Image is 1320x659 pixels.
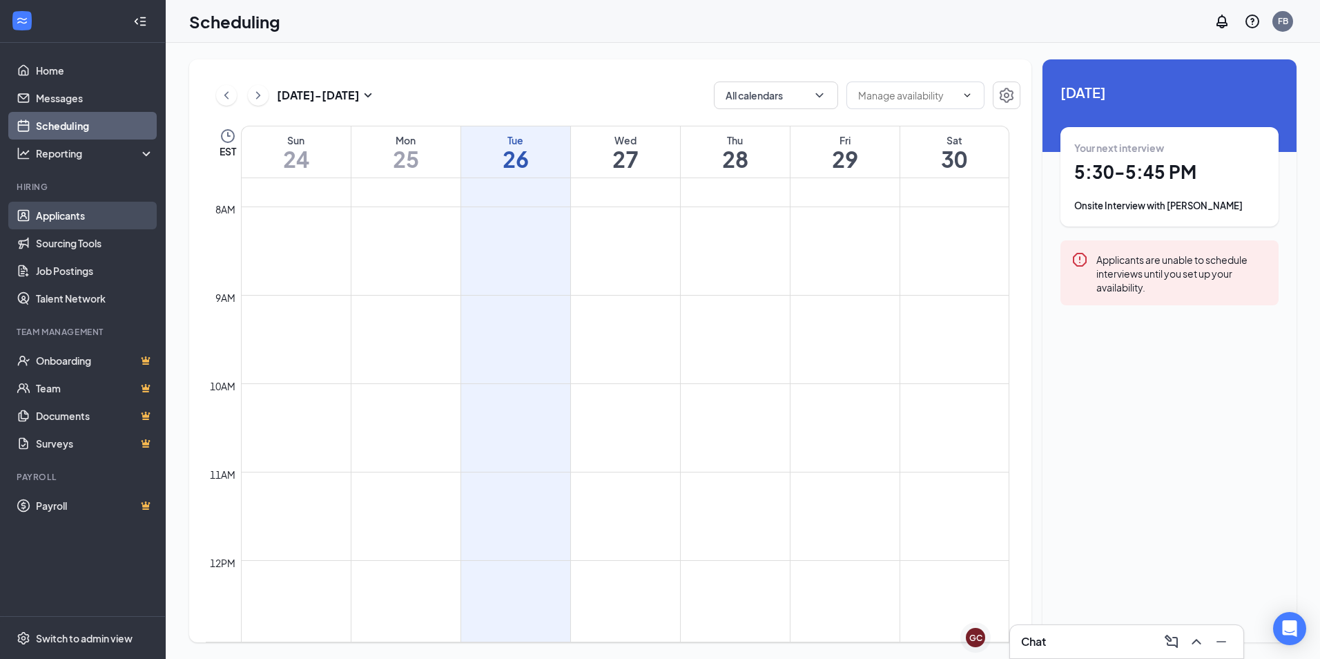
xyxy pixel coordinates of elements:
[36,84,154,112] a: Messages
[998,87,1015,104] svg: Settings
[17,181,151,193] div: Hiring
[1021,634,1046,649] h3: Chat
[351,126,460,178] a: August 25, 2025
[681,147,790,171] h1: 28
[571,126,680,178] a: August 27, 2025
[216,85,237,106] button: ChevronLeft
[17,146,30,160] svg: Analysis
[1244,13,1261,30] svg: QuestionInfo
[1074,141,1265,155] div: Your next interview
[36,374,154,402] a: TeamCrown
[242,147,351,171] h1: 24
[1161,631,1183,653] button: ComposeMessage
[790,126,900,178] a: August 29, 2025
[207,555,238,571] div: 12pm
[900,126,1009,178] a: August 30, 2025
[461,147,570,171] h1: 26
[681,126,790,178] a: August 28, 2025
[900,133,1009,147] div: Sat
[36,146,155,160] div: Reporting
[36,285,154,312] a: Talent Network
[207,379,238,394] div: 10am
[858,88,956,103] input: Manage availability
[1210,631,1232,653] button: Minimize
[213,290,238,305] div: 9am
[15,14,29,28] svg: WorkstreamLogo
[571,133,680,147] div: Wed
[681,133,790,147] div: Thu
[36,430,154,457] a: SurveysCrown
[189,10,280,33] h1: Scheduling
[1188,633,1205,650] svg: ChevronUp
[36,229,154,257] a: Sourcing Tools
[17,471,151,483] div: Payroll
[790,147,900,171] h1: 29
[461,133,570,147] div: Tue
[962,90,973,101] svg: ChevronDown
[351,147,460,171] h1: 25
[36,57,154,84] a: Home
[36,112,154,140] a: Scheduling
[36,402,154,430] a: DocumentsCrown
[220,87,233,104] svg: ChevronLeft
[17,326,151,338] div: Team Management
[1071,251,1088,268] svg: Error
[1074,160,1265,184] h1: 5:30 - 5:45 PM
[1273,612,1306,645] div: Open Intercom Messenger
[207,467,238,482] div: 11am
[360,87,376,104] svg: SmallChevronDown
[277,88,360,103] h3: [DATE] - [DATE]
[571,147,680,171] h1: 27
[220,128,236,144] svg: Clock
[993,82,1020,109] button: Settings
[1185,631,1207,653] button: ChevronUp
[1214,13,1230,30] svg: Notifications
[351,133,460,147] div: Mon
[36,202,154,229] a: Applicants
[251,87,265,104] svg: ChevronRight
[1096,251,1268,294] div: Applicants are unable to schedule interviews until you set up your availability.
[1213,633,1230,650] svg: Minimize
[248,85,269,106] button: ChevronRight
[242,126,351,178] a: August 24, 2025
[900,147,1009,171] h1: 30
[36,631,133,645] div: Switch to admin view
[1074,199,1265,213] div: Onsite Interview with [PERSON_NAME]
[1163,633,1180,650] svg: ComposeMessage
[213,202,238,217] div: 8am
[133,15,147,28] svg: Collapse
[17,631,30,645] svg: Settings
[220,144,236,158] span: EST
[969,632,982,644] div: GC
[1278,15,1288,27] div: FB
[790,133,900,147] div: Fri
[813,88,826,102] svg: ChevronDown
[36,492,154,519] a: PayrollCrown
[242,133,351,147] div: Sun
[36,257,154,285] a: Job Postings
[36,347,154,374] a: OnboardingCrown
[714,82,838,109] button: All calendarsChevronDown
[461,126,570,178] a: August 26, 2025
[1060,82,1279,103] span: [DATE]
